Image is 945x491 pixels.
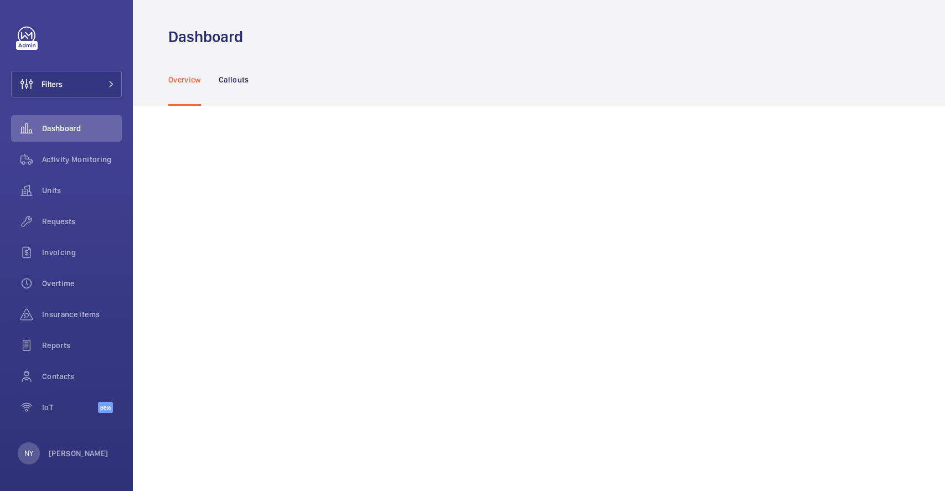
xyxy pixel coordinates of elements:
[42,402,98,413] span: IoT
[24,448,33,459] p: NY
[42,247,122,258] span: Invoicing
[42,278,122,289] span: Overtime
[42,309,122,320] span: Insurance items
[219,74,249,85] p: Callouts
[168,74,201,85] p: Overview
[42,340,122,351] span: Reports
[42,371,122,382] span: Contacts
[11,71,122,97] button: Filters
[42,154,122,165] span: Activity Monitoring
[42,185,122,196] span: Units
[98,402,113,413] span: Beta
[42,216,122,227] span: Requests
[42,79,63,90] span: Filters
[168,27,250,47] h1: Dashboard
[42,123,122,134] span: Dashboard
[49,448,109,459] p: [PERSON_NAME]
